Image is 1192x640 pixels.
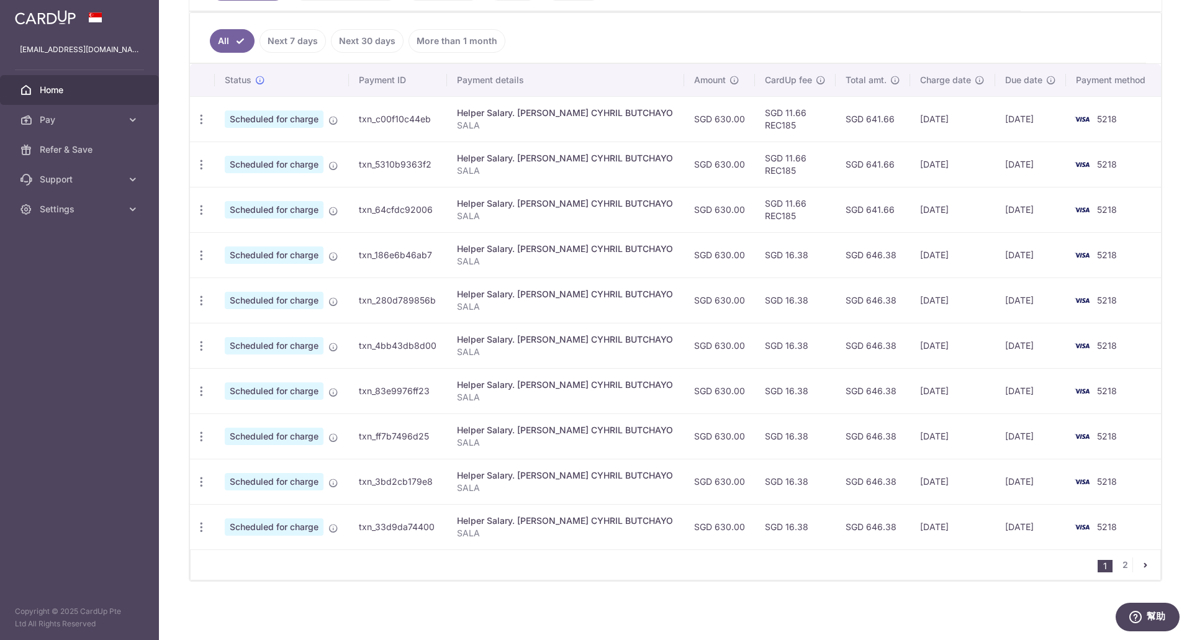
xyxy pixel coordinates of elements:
span: Scheduled for charge [225,428,323,445]
span: Charge date [920,74,971,86]
span: 5218 [1097,114,1117,124]
td: [DATE] [995,96,1067,142]
td: [DATE] [995,504,1067,549]
span: Refer & Save [40,143,122,156]
p: [EMAIL_ADDRESS][DOMAIN_NAME] [20,43,139,56]
a: More than 1 month [409,29,505,53]
div: Helper Salary. [PERSON_NAME] CYHRIL BUTCHAYO [457,469,674,482]
img: Bank Card [1070,520,1095,534]
th: Payment method [1066,64,1161,96]
span: 5218 [1097,476,1117,487]
span: Scheduled for charge [225,246,323,264]
p: SALA [457,436,674,449]
td: txn_ff7b7496d25 [349,413,447,459]
span: 5218 [1097,340,1117,351]
td: SGD 11.66 REC185 [755,96,836,142]
img: Bank Card [1070,112,1095,127]
div: Helper Salary. [PERSON_NAME] CYHRIL BUTCHAYO [457,288,674,300]
div: Helper Salary. [PERSON_NAME] CYHRIL BUTCHAYO [457,243,674,255]
td: SGD 16.38 [755,459,836,504]
img: Bank Card [1070,293,1095,308]
img: Bank Card [1070,474,1095,489]
span: 5218 [1097,295,1117,305]
a: Next 30 days [331,29,404,53]
td: SGD 16.38 [755,413,836,459]
td: SGD 646.38 [836,413,911,459]
img: Bank Card [1070,384,1095,399]
td: SGD 646.38 [836,323,911,368]
td: SGD 11.66 REC185 [755,142,836,187]
td: [DATE] [995,323,1067,368]
p: SALA [457,527,674,539]
td: [DATE] [910,459,995,504]
iframe: 開啟您可用於找到更多資訊的 Widget [1115,603,1180,634]
span: Scheduled for charge [225,473,323,490]
td: [DATE] [995,232,1067,277]
td: SGD 641.66 [836,187,911,232]
span: 5218 [1097,204,1117,215]
span: Scheduled for charge [225,292,323,309]
td: txn_3bd2cb179e8 [349,459,447,504]
td: SGD 630.00 [684,323,755,368]
span: Scheduled for charge [225,156,323,173]
td: SGD 630.00 [684,413,755,459]
p: SALA [457,210,674,222]
div: Helper Salary. [PERSON_NAME] CYHRIL BUTCHAYO [457,379,674,391]
th: Payment ID [349,64,447,96]
td: SGD 630.00 [684,187,755,232]
td: [DATE] [910,232,995,277]
span: 5218 [1097,431,1117,441]
div: Helper Salary. [PERSON_NAME] CYHRIL BUTCHAYO [457,333,674,346]
td: [DATE] [910,504,995,549]
span: Scheduled for charge [225,337,323,354]
p: SALA [457,165,674,177]
span: Amount [694,74,726,86]
a: Next 7 days [260,29,326,53]
td: SGD 641.66 [836,96,911,142]
td: SGD 646.38 [836,459,911,504]
td: SGD 16.38 [755,368,836,413]
td: [DATE] [910,187,995,232]
td: [DATE] [910,142,995,187]
div: Helper Salary. [PERSON_NAME] CYHRIL BUTCHAYO [457,424,674,436]
td: SGD 630.00 [684,459,755,504]
td: SGD 630.00 [684,277,755,323]
td: txn_186e6b46ab7 [349,232,447,277]
td: SGD 16.38 [755,232,836,277]
td: [DATE] [910,96,995,142]
td: SGD 630.00 [684,504,755,549]
td: txn_280d789856b [349,277,447,323]
td: SGD 630.00 [684,142,755,187]
td: txn_c00f10c44eb [349,96,447,142]
div: Helper Salary. [PERSON_NAME] CYHRIL BUTCHAYO [457,515,674,527]
td: SGD 630.00 [684,232,755,277]
td: SGD 16.38 [755,323,836,368]
span: Status [225,74,251,86]
span: Scheduled for charge [225,382,323,400]
td: [DATE] [910,277,995,323]
p: SALA [457,346,674,358]
td: txn_83e9976ff23 [349,368,447,413]
td: txn_4bb43db8d00 [349,323,447,368]
p: SALA [457,300,674,313]
nav: pager [1098,550,1160,580]
span: Settings [40,203,122,215]
span: 5218 [1097,521,1117,532]
td: [DATE] [910,323,995,368]
td: SGD 641.66 [836,142,911,187]
td: [DATE] [995,368,1067,413]
p: SALA [457,119,674,132]
td: [DATE] [995,413,1067,459]
li: 1 [1098,560,1113,572]
td: [DATE] [995,187,1067,232]
p: SALA [457,482,674,494]
td: SGD 646.38 [836,504,911,549]
td: SGD 630.00 [684,368,755,413]
div: Helper Salary. [PERSON_NAME] CYHRIL BUTCHAYO [457,152,674,165]
img: Bank Card [1070,248,1095,263]
div: Helper Salary. [PERSON_NAME] CYHRIL BUTCHAYO [457,107,674,119]
span: Scheduled for charge [225,110,323,128]
a: All [210,29,255,53]
span: CardUp fee [765,74,812,86]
